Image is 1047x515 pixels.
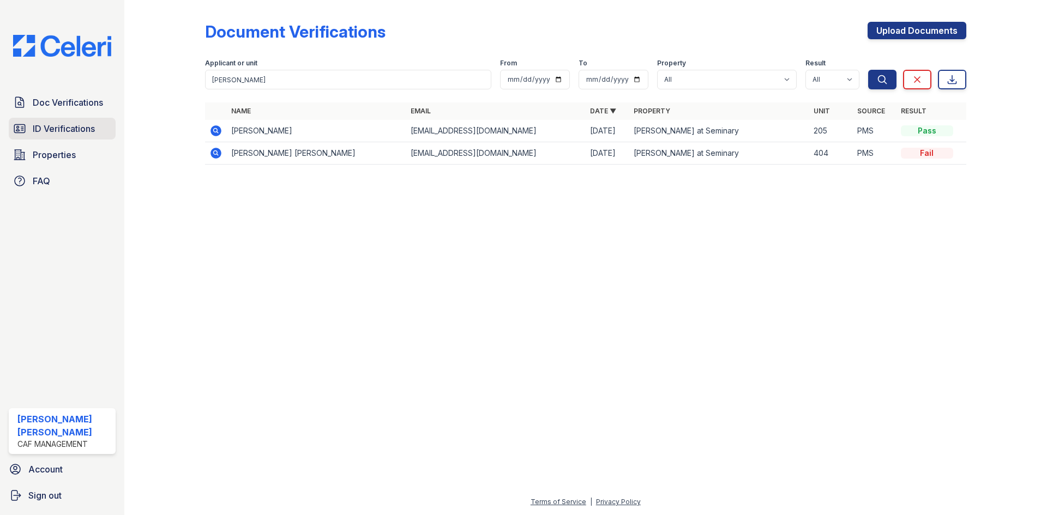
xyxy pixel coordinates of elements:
[28,489,62,502] span: Sign out
[406,120,586,142] td: [EMAIL_ADDRESS][DOMAIN_NAME]
[901,107,926,115] a: Result
[868,22,966,39] a: Upload Documents
[901,148,953,159] div: Fail
[33,122,95,135] span: ID Verifications
[205,22,386,41] div: Document Verifications
[590,498,592,506] div: |
[406,142,586,165] td: [EMAIL_ADDRESS][DOMAIN_NAME]
[4,35,120,57] img: CE_Logo_Blue-a8612792a0a2168367f1c8372b55b34899dd931a85d93a1a3d3e32e68fde9ad4.png
[231,107,251,115] a: Name
[531,498,586,506] a: Terms of Service
[853,142,896,165] td: PMS
[579,59,587,68] label: To
[586,120,629,142] td: [DATE]
[590,107,616,115] a: Date ▼
[629,120,809,142] td: [PERSON_NAME] at Seminary
[28,463,63,476] span: Account
[809,120,853,142] td: 205
[205,59,257,68] label: Applicant or unit
[657,59,686,68] label: Property
[634,107,670,115] a: Property
[33,96,103,109] span: Doc Verifications
[17,413,111,439] div: [PERSON_NAME] [PERSON_NAME]
[9,170,116,192] a: FAQ
[4,484,120,506] a: Sign out
[857,107,885,115] a: Source
[227,142,406,165] td: [PERSON_NAME] [PERSON_NAME]
[33,174,50,187] span: FAQ
[629,142,809,165] td: [PERSON_NAME] at Seminary
[809,142,853,165] td: 404
[411,107,431,115] a: Email
[17,439,111,450] div: CAF Management
[4,458,120,480] a: Account
[901,125,953,136] div: Pass
[814,107,830,115] a: Unit
[853,120,896,142] td: PMS
[500,59,517,68] label: From
[33,148,76,161] span: Properties
[805,59,826,68] label: Result
[227,120,406,142] td: [PERSON_NAME]
[596,498,641,506] a: Privacy Policy
[586,142,629,165] td: [DATE]
[205,70,491,89] input: Search by name, email, or unit number
[9,144,116,166] a: Properties
[9,118,116,140] a: ID Verifications
[9,92,116,113] a: Doc Verifications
